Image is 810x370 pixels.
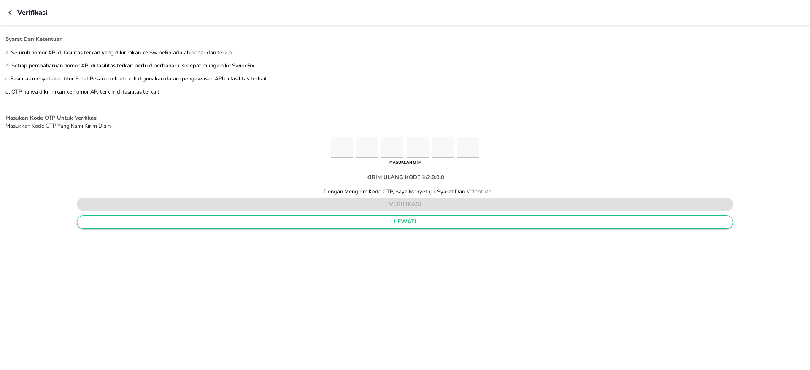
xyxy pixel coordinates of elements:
div: Dengan Mengirim Kode OTP, Saya Menyetujui Syarat Dan Ketentuan [319,188,492,196]
input: Please enter OTP character 3 [381,137,403,158]
input: Please enter OTP character 6 [457,137,479,158]
input: Please enter OTP character 5 [432,137,454,158]
span: lewati [84,217,726,227]
div: KIRIM ULANG KODE in2:0:0:0 [359,167,451,188]
p: Verifikasi [17,8,47,18]
button: lewati [77,215,733,229]
input: Please enter OTP character 4 [407,137,429,158]
input: Please enter OTP character 2 [356,137,378,158]
input: Please enter OTP character 1 [331,137,353,158]
div: MASUKKAN OTP [387,158,423,167]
